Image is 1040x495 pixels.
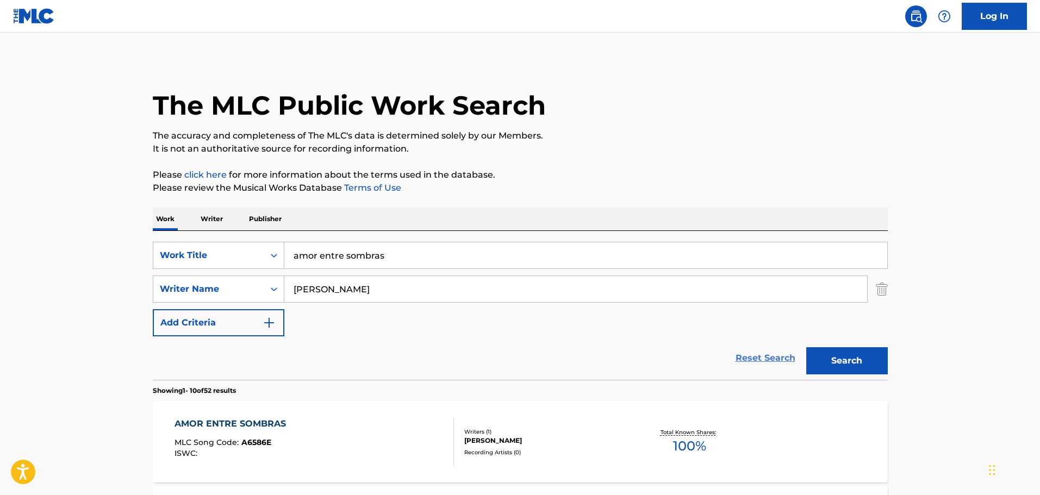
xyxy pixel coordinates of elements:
[153,168,888,181] p: Please for more information about the terms used in the database.
[962,3,1027,30] a: Log In
[661,428,719,436] p: Total Known Shares:
[986,443,1040,495] iframe: Chat Widget
[153,142,888,155] p: It is not an authoritative source for recording information.
[933,5,955,27] div: Help
[241,437,271,447] span: A6586E
[153,401,888,483] a: AMOR ENTRE SOMBRASMLC Song Code:A6586EISWC:Writers (1)[PERSON_NAME]Recording Artists (0)Total Kno...
[464,428,628,436] div: Writers ( 1 )
[175,417,291,430] div: AMOR ENTRE SOMBRAS
[938,10,951,23] img: help
[464,436,628,446] div: [PERSON_NAME]
[342,183,401,193] a: Terms of Use
[153,208,178,230] p: Work
[673,436,706,456] span: 100 %
[153,129,888,142] p: The accuracy and completeness of The MLC's data is determined solely by our Members.
[160,249,258,262] div: Work Title
[197,208,226,230] p: Writer
[246,208,285,230] p: Publisher
[806,347,888,374] button: Search
[153,89,546,122] h1: The MLC Public Work Search
[910,10,923,23] img: search
[153,309,284,336] button: Add Criteria
[184,170,227,180] a: click here
[175,437,241,447] span: MLC Song Code :
[153,386,236,396] p: Showing 1 - 10 of 52 results
[13,8,55,24] img: MLC Logo
[160,283,258,296] div: Writer Name
[175,448,200,458] span: ISWC :
[263,316,276,329] img: 9d2ae6d4665cec9f34b9.svg
[876,275,888,303] img: Delete Criterion
[153,242,888,380] form: Search Form
[464,448,628,456] div: Recording Artists ( 0 )
[730,346,801,370] a: Reset Search
[989,454,995,486] div: Drag
[153,181,888,195] p: Please review the Musical Works Database
[905,5,927,27] a: Public Search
